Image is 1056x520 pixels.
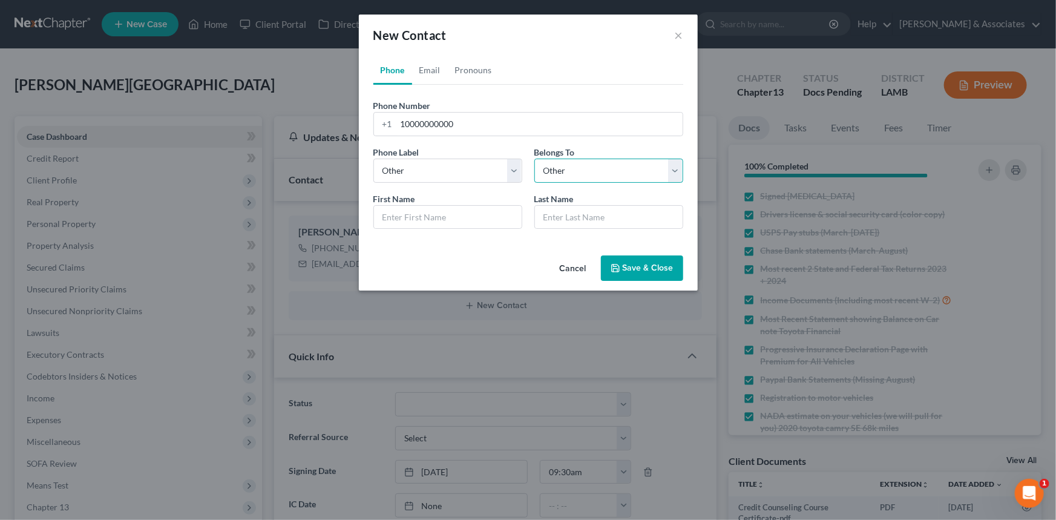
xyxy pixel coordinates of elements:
span: Last Name [534,194,574,204]
div: +1 [374,113,396,136]
span: Phone Label [373,147,419,157]
button: × [675,28,683,42]
span: New Contact [373,28,447,42]
button: Cancel [550,257,596,281]
a: Email [412,56,448,85]
span: 1 [1040,479,1049,489]
span: Phone Number [373,100,431,111]
span: Belongs To [534,147,575,157]
span: First Name [373,194,415,204]
a: Phone [373,56,412,85]
input: Enter Last Name [535,206,683,229]
button: Save & Close [601,255,683,281]
input: Enter First Name [374,206,522,229]
a: Pronouns [448,56,499,85]
iframe: Intercom live chat [1015,479,1044,508]
input: ###-###-#### [396,113,683,136]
